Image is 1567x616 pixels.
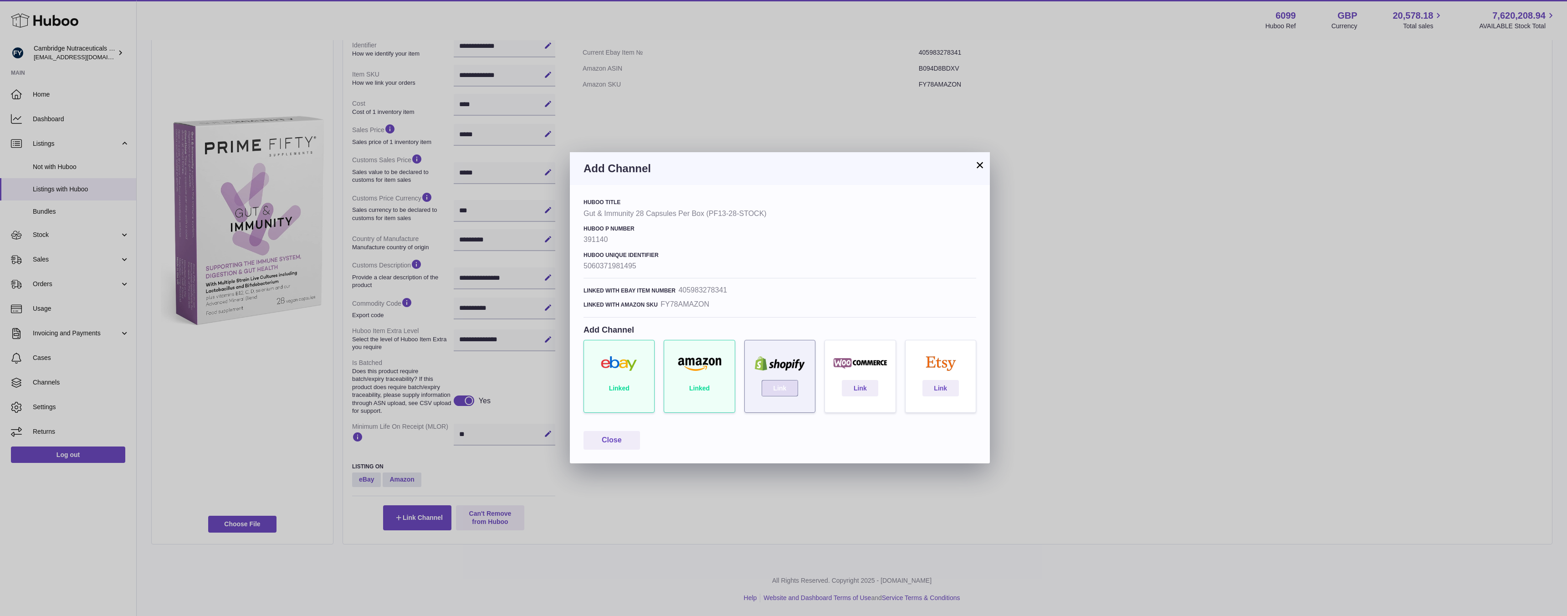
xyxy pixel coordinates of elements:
h4: Huboo Unique Identifier [584,252,976,259]
h4: Huboo Title [584,199,976,206]
a: Link [762,380,798,396]
h3: Add Channel [584,161,976,176]
button: Close [584,431,640,450]
a: Link [922,380,959,396]
h4: Linked with ebay item number [584,287,676,294]
strong: 391140 [584,235,976,245]
h4: Linked with amazon sku [584,301,658,308]
h4: Huboo P number [584,225,976,232]
a: Link [842,380,878,396]
strong: 5060371981495 [584,261,976,271]
img: shopify [749,356,810,371]
strong: FY78AMAZON [661,299,709,309]
strong: 405983278341 [678,285,727,295]
strong: Gut & Immunity 28 Capsules Per Box (PF13-28-STOCK) [584,209,976,219]
img: woocommerce [830,356,891,371]
h4: Add Channel [584,324,976,335]
button: × [974,159,985,170]
img: etsy [910,356,971,371]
